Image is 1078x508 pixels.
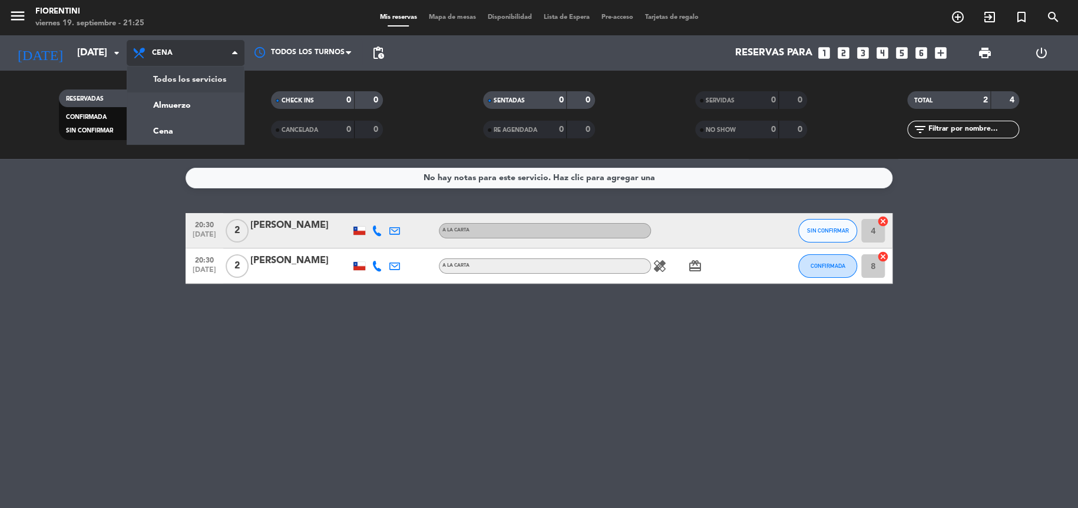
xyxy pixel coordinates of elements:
i: filter_list [913,122,927,137]
span: SENTADAS [494,98,525,104]
span: SIN CONFIRMAR [807,227,849,234]
a: Almuerzo [127,92,244,118]
strong: 0 [373,96,381,104]
i: add_box [933,45,948,61]
span: CANCELADA [282,127,318,133]
span: NO SHOW [706,127,736,133]
strong: 0 [346,96,351,104]
strong: 0 [558,125,563,134]
span: 20:30 [190,253,219,266]
span: CHECK INS [282,98,314,104]
strong: 0 [798,125,805,134]
span: RE AGENDADA [494,127,537,133]
strong: 0 [798,96,805,104]
span: Tarjetas de regalo [639,14,705,21]
strong: 0 [586,125,593,134]
i: cancel [877,251,889,263]
i: add_circle_outline [951,10,965,24]
button: menu [9,7,27,29]
a: Cena [127,118,244,144]
span: print [978,46,992,60]
span: RESERVADAS [66,96,104,102]
i: looks_6 [914,45,929,61]
span: Cena [152,49,173,57]
span: Disponibilidad [482,14,538,21]
i: turned_in_not [1014,10,1029,24]
a: Todos los servicios [127,67,244,92]
div: [PERSON_NAME] [250,253,350,268]
div: viernes 19. septiembre - 21:25 [35,18,144,29]
span: CONFIRMADA [811,263,845,269]
i: cancel [877,215,889,227]
div: LOG OUT [1013,35,1070,71]
strong: 2 [983,96,987,104]
span: 2 [226,219,249,243]
span: Reservas para [735,48,812,59]
i: looks_two [836,45,851,61]
i: looks_4 [875,45,890,61]
strong: 0 [558,96,563,104]
strong: 4 [1010,96,1017,104]
i: card_giftcard [688,259,702,273]
strong: 0 [373,125,381,134]
span: A LA CARTA [442,263,469,268]
i: search [1046,10,1060,24]
span: [DATE] [190,231,219,244]
button: SIN CONFIRMAR [798,219,857,243]
span: TOTAL [914,98,932,104]
span: Mis reservas [374,14,423,21]
span: Lista de Espera [538,14,596,21]
span: 20:30 [190,217,219,231]
span: [DATE] [190,266,219,280]
i: menu [9,7,27,25]
strong: 0 [586,96,593,104]
span: Mapa de mesas [423,14,482,21]
div: [PERSON_NAME] [250,218,350,233]
span: Pre-acceso [596,14,639,21]
i: healing [653,259,667,273]
strong: 0 [346,125,351,134]
i: looks_5 [894,45,910,61]
i: looks_one [816,45,832,61]
span: SERVIDAS [706,98,735,104]
span: SIN CONFIRMAR [66,128,113,134]
input: Filtrar por nombre... [927,123,1019,136]
i: arrow_drop_down [110,46,124,60]
span: A LA CARTA [442,228,469,233]
i: looks_3 [855,45,871,61]
i: [DATE] [9,40,71,66]
i: exit_to_app [983,10,997,24]
span: 2 [226,254,249,278]
span: CONFIRMADA [66,114,107,120]
span: pending_actions [371,46,385,60]
div: No hay notas para este servicio. Haz clic para agregar una [424,171,655,185]
div: Fiorentini [35,6,144,18]
strong: 0 [771,125,775,134]
button: CONFIRMADA [798,254,857,278]
i: power_settings_new [1034,46,1048,60]
strong: 0 [771,96,775,104]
